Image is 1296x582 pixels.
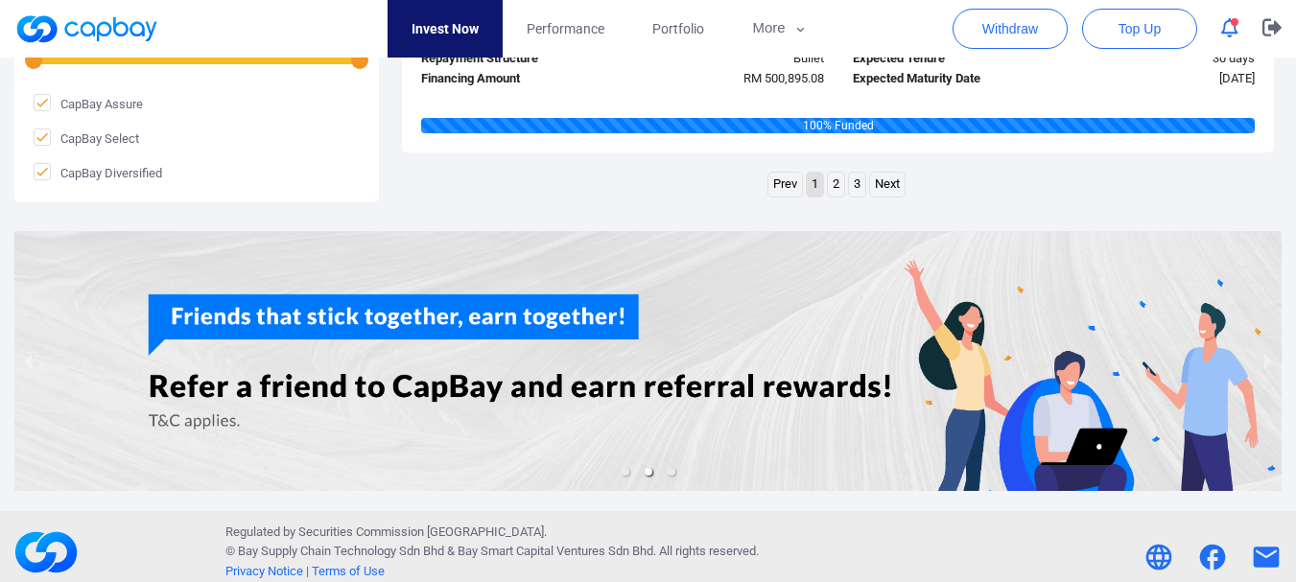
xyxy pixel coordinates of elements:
button: next slide / item [1255,231,1282,492]
span: CapBay Select [34,128,139,148]
span: CapBay Assure [34,94,143,113]
a: Next page [870,173,905,197]
a: Privacy Notice [225,564,303,578]
a: Page 3 [849,173,865,197]
li: slide item 3 [668,468,675,476]
span: Portfolio [652,18,704,39]
a: Page 2 [828,173,844,197]
div: [DATE] [1053,69,1269,89]
a: Terms of Use [312,564,385,578]
a: Previous page [768,173,802,197]
div: Expected Tenure [838,49,1054,69]
button: Withdraw [953,9,1068,49]
span: Bay Smart Capital Ventures Sdn Bhd [458,544,653,558]
li: slide item 2 [645,468,652,476]
span: Top Up [1119,19,1161,38]
p: Regulated by Securities Commission [GEOGRAPHIC_DATA]. © Bay Supply Chain Technology Sdn Bhd & . A... [225,523,759,582]
button: Top Up [1082,9,1197,49]
span: Performance [527,18,604,39]
div: Repayment Structure [407,49,623,69]
span: RM 500,895.08 [743,71,824,85]
div: Financing Amount [407,69,623,89]
a: Page 1 is your current page [807,173,823,197]
div: 30 days [1053,49,1269,69]
span: CapBay Diversified [34,163,162,182]
div: 100 % Funded [421,118,1255,133]
li: slide item 1 [622,468,629,476]
div: Bullet [623,49,838,69]
button: previous slide / item [14,231,41,492]
div: Expected Maturity Date [838,69,1054,89]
